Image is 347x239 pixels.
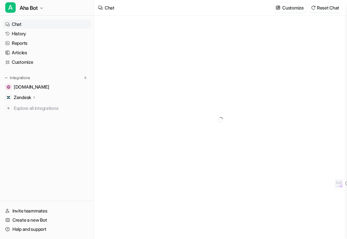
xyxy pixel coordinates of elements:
[14,94,31,101] p: Zendesk
[7,95,10,99] img: Zendesk
[5,105,12,111] img: explore all integrations
[3,20,91,29] a: Chat
[105,4,114,11] div: Chat
[3,29,91,38] a: History
[274,3,306,12] button: Customize
[14,84,49,90] span: [DOMAIN_NAME]
[3,48,91,57] a: Articles
[3,75,32,81] button: Integrations
[311,5,316,10] img: reset
[20,3,38,12] span: Aha Bot
[276,5,280,10] img: customize
[7,85,10,89] img: www.ahaharmony.com
[309,3,342,12] button: Reset Chat
[5,2,16,13] span: A
[4,76,9,80] img: expand menu
[3,58,91,67] a: Customize
[282,4,304,11] p: Customize
[3,39,91,48] a: Reports
[3,104,91,113] a: Explore all integrations
[14,103,89,113] span: Explore all integrations
[10,75,30,80] p: Integrations
[3,206,91,215] a: Invite teammates
[83,76,88,80] img: menu_add.svg
[3,82,91,92] a: www.ahaharmony.com[DOMAIN_NAME]
[3,215,91,225] a: Create a new Bot
[3,225,91,234] a: Help and support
